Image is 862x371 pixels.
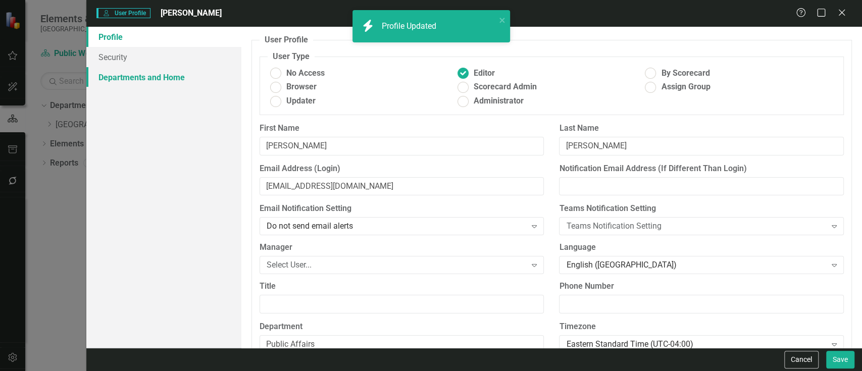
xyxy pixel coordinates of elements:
div: Select User... [267,259,526,271]
label: Manager [260,242,544,253]
label: Teams Notification Setting [559,203,844,215]
div: English ([GEOGRAPHIC_DATA]) [566,259,826,271]
span: No Access [286,68,325,79]
span: Browser [286,81,317,93]
span: Assign Group [661,81,710,93]
span: Administrator [474,95,524,107]
label: Email Notification Setting [260,203,544,215]
label: Phone Number [559,281,844,292]
div: Do not send email alerts [267,221,526,232]
a: Profile [86,27,241,47]
label: First Name [260,123,544,134]
label: Department [260,321,544,333]
a: Security [86,47,241,67]
span: Editor [474,68,495,79]
label: Language [559,242,844,253]
legend: User Profile [260,34,313,46]
span: Scorecard Admin [474,81,537,93]
label: Timezone [559,321,844,333]
span: User Profile [96,8,150,18]
span: Updater [286,95,316,107]
button: Cancel [784,351,819,368]
span: [PERSON_NAME] [161,8,222,18]
button: close [499,14,506,26]
label: Notification Email Address (If Different Than Login) [559,163,844,175]
label: Title [260,281,544,292]
legend: User Type [268,51,315,63]
div: Eastern Standard Time (UTC-04:00) [566,338,826,350]
span: By Scorecard [661,68,709,79]
button: Save [826,351,854,368]
a: Departments and Home [86,67,241,87]
label: Last Name [559,123,844,134]
div: Profile Updated [382,21,439,32]
label: Email Address (Login) [260,163,544,175]
div: Teams Notification Setting [566,221,826,232]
